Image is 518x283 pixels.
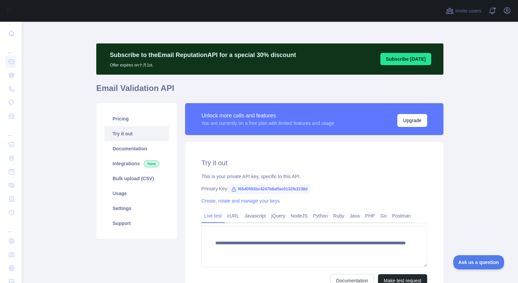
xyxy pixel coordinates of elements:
a: cURL [224,210,242,221]
a: Try it out [104,126,169,141]
a: jQuery [268,210,288,221]
a: Settings [104,201,169,216]
div: ... [5,220,16,233]
span: Invite users [455,7,481,15]
button: Invite users [444,5,483,16]
button: Upgrade [397,114,427,127]
a: Postman [390,210,414,221]
div: ... [5,124,16,137]
div: This is your private API key, specific to this API. [201,173,427,180]
a: Go [378,210,390,221]
a: Javascript [242,210,268,221]
a: Create, rotate and manage your keys [201,198,280,204]
div: You are currently on a free plan with limited features and usage [201,120,334,127]
a: Java [347,210,363,221]
a: Ruby [331,210,347,221]
div: Unlock more calls and features [201,112,334,120]
div: ... [5,41,16,54]
div: Primary Key: [201,185,427,192]
h1: Email Validation API [96,83,443,99]
span: f65d0593bc4247b8affae0132fe3138d [228,184,310,194]
iframe: Toggle Customer Support [453,255,504,269]
a: PHP [362,210,378,221]
button: Subscribe [DATE] [380,53,431,65]
a: Integrations New [104,156,169,171]
p: Offer expires on 十月 1st. [110,60,296,68]
a: Pricing [104,111,169,126]
a: Documentation [104,141,169,156]
a: Bulk upload (CSV) [104,171,169,186]
span: New [144,161,159,167]
p: Subscribe to the Email Reputation API for a special 30 % discount [110,50,296,60]
h2: Try it out [201,158,427,168]
a: Support [104,216,169,231]
a: Live test [201,210,224,221]
a: Python [310,210,331,221]
a: NodeJS [288,210,310,221]
a: Usage [104,186,169,201]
